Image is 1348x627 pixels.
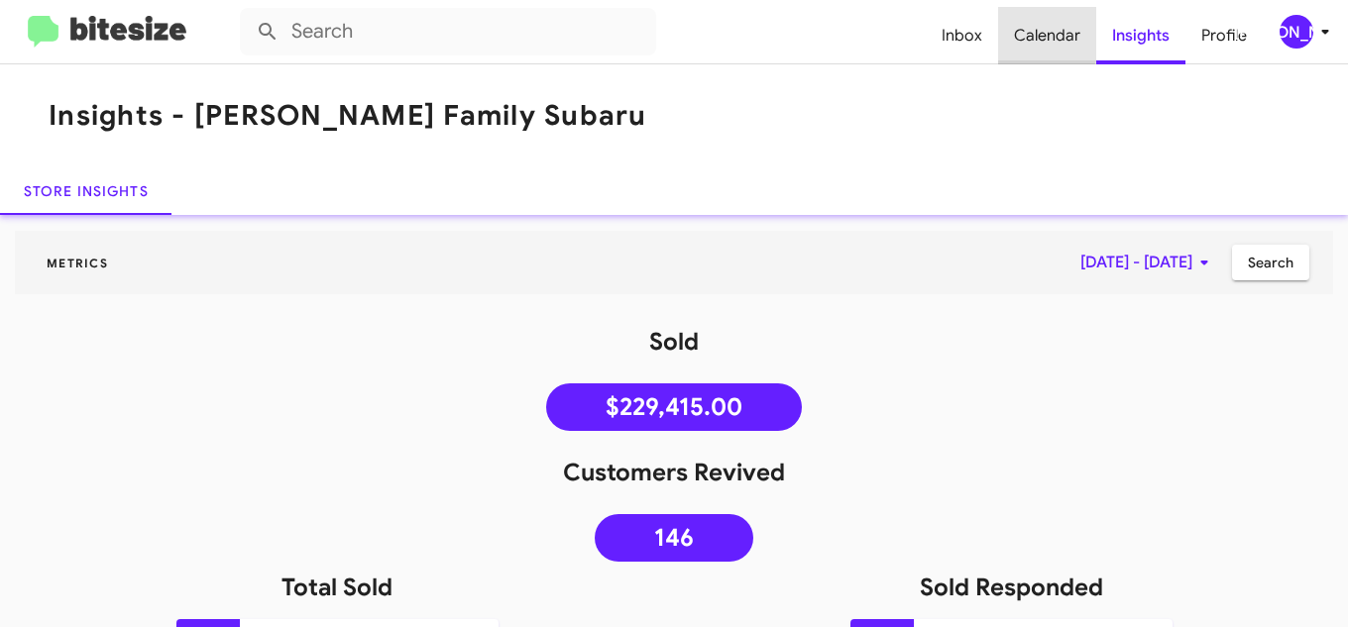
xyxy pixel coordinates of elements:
span: 146 [654,528,694,548]
a: Insights [1096,7,1185,64]
h1: Insights - [PERSON_NAME] Family Subaru [49,100,647,132]
button: [PERSON_NAME] [1263,15,1326,49]
a: Inbox [926,7,998,64]
input: Search [240,8,656,55]
button: Search [1232,245,1309,280]
div: [PERSON_NAME] [1280,15,1313,49]
button: [DATE] - [DATE] [1065,245,1232,280]
a: Calendar [998,7,1096,64]
a: Profile [1185,7,1263,64]
h1: Sold Responded [674,572,1348,603]
span: Metrics [31,256,124,270]
span: [DATE] - [DATE] [1080,245,1216,280]
span: $229,415.00 [606,397,742,417]
span: Search [1248,245,1293,280]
